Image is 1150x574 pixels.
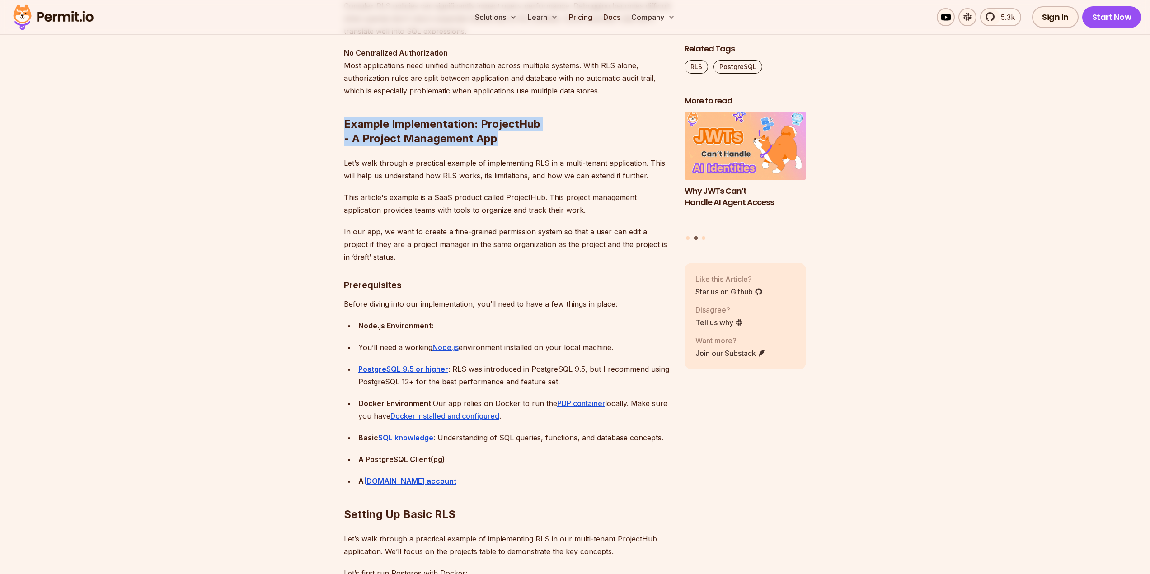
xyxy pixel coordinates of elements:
a: Why JWTs Can’t Handle AI Agent AccessWhy JWTs Can’t Handle AI Agent Access [685,112,807,231]
button: Learn [524,8,562,26]
h3: Why JWTs Can’t Handle AI Agent Access [685,186,807,208]
button: Go to slide 3 [702,236,705,240]
a: Pricing [565,8,596,26]
h2: Setting Up Basic RLS [344,471,670,522]
div: Posts [685,112,807,242]
span: 5.3k [995,12,1015,23]
p: In our app, we want to create a fine-grained permission system so that a user can edit a project ... [344,225,670,263]
button: Company [628,8,679,26]
p: Let’s walk through a practical example of implementing RLS in our multi-tenant ProjectHub applica... [344,532,670,558]
div: : RLS was introduced in PostgreSQL 9.5, but I recommend using PostgreSQL 12+ for the best perform... [358,363,670,388]
p: Like this Article? [695,274,763,285]
p: Before diving into our implementation, you’ll need to have a few things in place: [344,298,670,310]
p: Want more? [695,335,766,346]
a: Join our Substack [695,348,766,359]
h2: More to read [685,95,807,107]
p: Disagree? [695,304,743,315]
div: You’ll need a working environment installed on your local machine. [358,341,670,354]
img: Why JWTs Can’t Handle AI Agent Access [685,112,807,181]
strong: No Centralized Authorization [344,48,448,57]
a: PDP container [557,399,605,408]
a: PostgreSQL 9.5 or higher [358,364,448,373]
a: Star us on Github [695,286,763,297]
p: Let’s walk through a practical example of implementing RLS in a multi-tenant application. This wi... [344,157,670,182]
h2: Example Implementation: ProjectHub - A Project Management App [344,81,670,146]
strong: Node.js Environment: [358,321,433,330]
a: Node.js [432,343,459,352]
strong: Docker Environment: [358,399,433,408]
a: SQL knowledge [378,433,433,442]
a: RLS [685,60,708,74]
h2: Related Tags [685,43,807,55]
div: : Understanding of SQL queries, functions, and database concepts. [358,431,670,444]
strong: A [358,476,364,485]
strong: A PostgreSQL Client(pg) [358,455,445,464]
button: Solutions [471,8,521,26]
a: Docker installed and configured [390,411,499,420]
a: Sign In [1032,6,1079,28]
h3: Prerequisites [344,278,670,292]
a: Docs [600,8,624,26]
a: PostgreSQL [713,60,762,74]
img: Permit logo [9,2,98,33]
p: Most applications need unified authorization across multiple systems. With RLS alone, authorizati... [344,47,670,97]
a: 5.3k [980,8,1021,26]
button: Go to slide 1 [686,236,690,240]
p: This article's example is a SaaS product called ProjectHub. This project management application p... [344,191,670,216]
div: Our app relies on Docker to run the locally. Make sure you have . [358,397,670,422]
li: 2 of 3 [685,112,807,231]
a: Tell us why [695,317,743,328]
a: Start Now [1082,6,1141,28]
a: [DOMAIN_NAME] account [364,476,456,485]
strong: Basic [358,433,378,442]
button: Go to slide 2 [694,236,698,240]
